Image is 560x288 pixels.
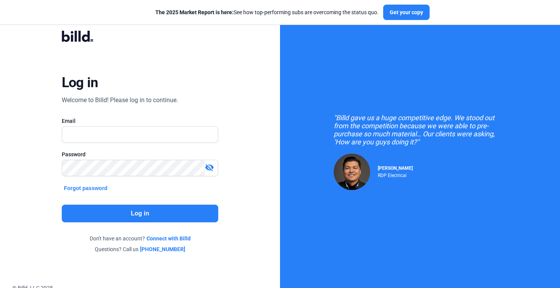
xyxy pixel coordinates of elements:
div: RDP Electrical [378,171,413,178]
button: Forgot password [62,184,110,192]
div: Questions? Call us [62,245,219,253]
span: The 2025 Market Report is here: [155,9,234,15]
a: [PHONE_NUMBER] [140,245,185,253]
button: Get your copy [383,5,430,20]
div: Log in [62,74,98,91]
mat-icon: visibility_off [205,163,214,172]
div: Email [62,117,219,125]
div: "Billd gave us a huge competitive edge. We stood out from the competition because we were able to... [334,114,506,146]
div: Don't have an account? [62,235,219,242]
span: [PERSON_NAME] [378,166,413,171]
div: Welcome to Billd! Please log in to continue. [62,96,178,105]
div: Password [62,151,219,158]
button: Log in [62,205,219,222]
div: See how top-performing subs are overcoming the status quo. [155,8,379,16]
a: Connect with Billd [147,235,191,242]
img: Raul Pacheco [334,154,370,190]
